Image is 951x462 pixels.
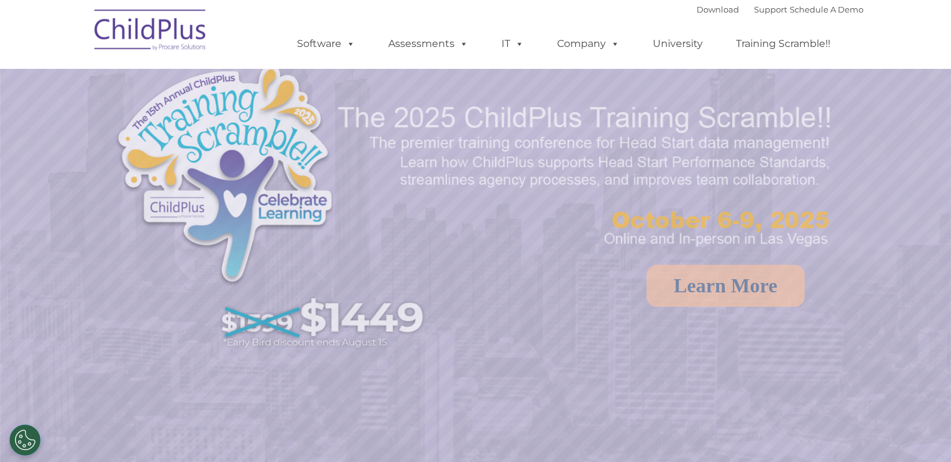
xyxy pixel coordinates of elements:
button: Cookies Settings [9,424,41,456]
a: Assessments [376,31,481,56]
a: Support [754,4,787,14]
img: ChildPlus by Procare Solutions [88,1,213,63]
font: | [697,4,863,14]
a: Training Scramble!! [723,31,843,56]
a: Company [545,31,632,56]
a: Schedule A Demo [790,4,863,14]
a: Download [697,4,739,14]
a: University [640,31,715,56]
a: IT [489,31,536,56]
a: Learn More [647,265,805,307]
a: Software [284,31,368,56]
